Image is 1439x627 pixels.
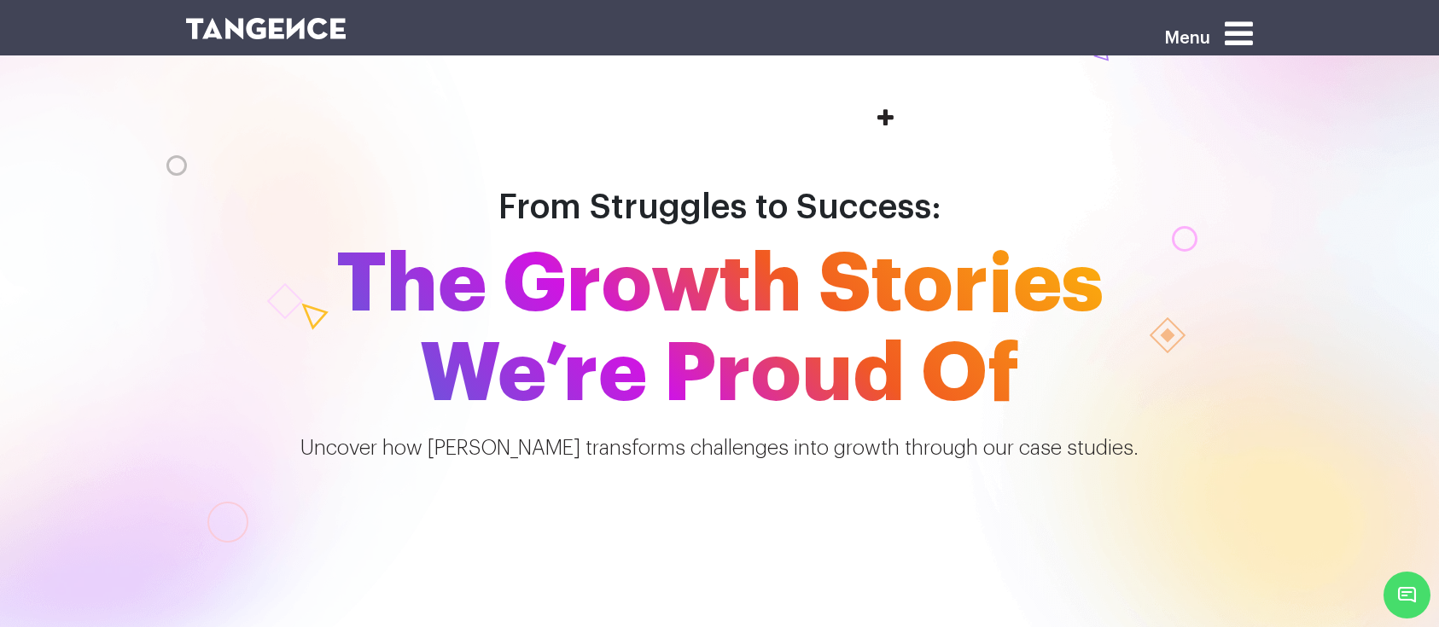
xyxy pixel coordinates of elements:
[246,433,1193,463] p: Uncover how [PERSON_NAME] transforms challenges into growth through our case studies.
[498,190,941,224] span: From Struggles to Success:
[233,240,1206,419] span: The Growth Stories We’re Proud Of
[186,18,346,39] img: logo SVG
[1384,572,1430,618] span: Chat Widget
